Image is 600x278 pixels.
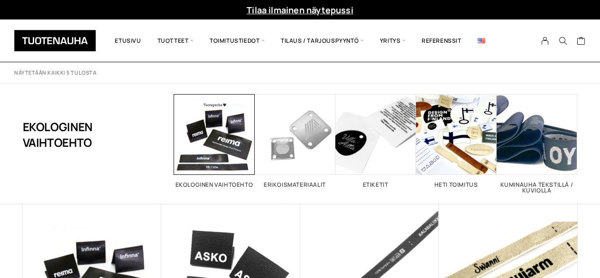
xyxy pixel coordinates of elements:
[478,38,485,43] img: English
[497,182,577,193] h2: Kuminauha tekstillä / kuviolla
[14,30,96,51] img: Tuotenauha Oy
[107,27,149,55] a: Etusivu
[372,27,414,55] span: Yritys
[149,27,202,55] span: Tuotteet
[416,94,497,188] a: Visit product category Heti toimitus
[202,27,273,55] span: Toimitustiedot
[174,182,255,188] h2: Ekologinen vaihtoehto
[14,69,96,77] p: Näytetään kaikki 5 tulosta
[255,94,335,188] a: Visit product category Erikoismateriaalit
[335,182,416,188] h2: Etiketit
[273,27,372,55] span: Tilaus / Tarjouspyyntö
[554,37,572,45] button: Search
[255,182,335,188] h2: Erikoismateriaalit
[536,37,554,45] a: My Account
[416,182,497,188] h2: Heti toimitus
[174,94,255,188] a: Visit product category Ekologinen vaihtoehto
[247,4,353,16] a: Tilaa ilmainen näytepussi
[335,94,416,188] a: Visit product category Etiketit
[414,27,470,55] a: Referenssit
[577,36,586,48] a: Cart
[497,94,577,193] a: Visit product category Kuminauha tekstillä / kuviolla
[23,94,127,175] h1: Ekologinen vaihtoehto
